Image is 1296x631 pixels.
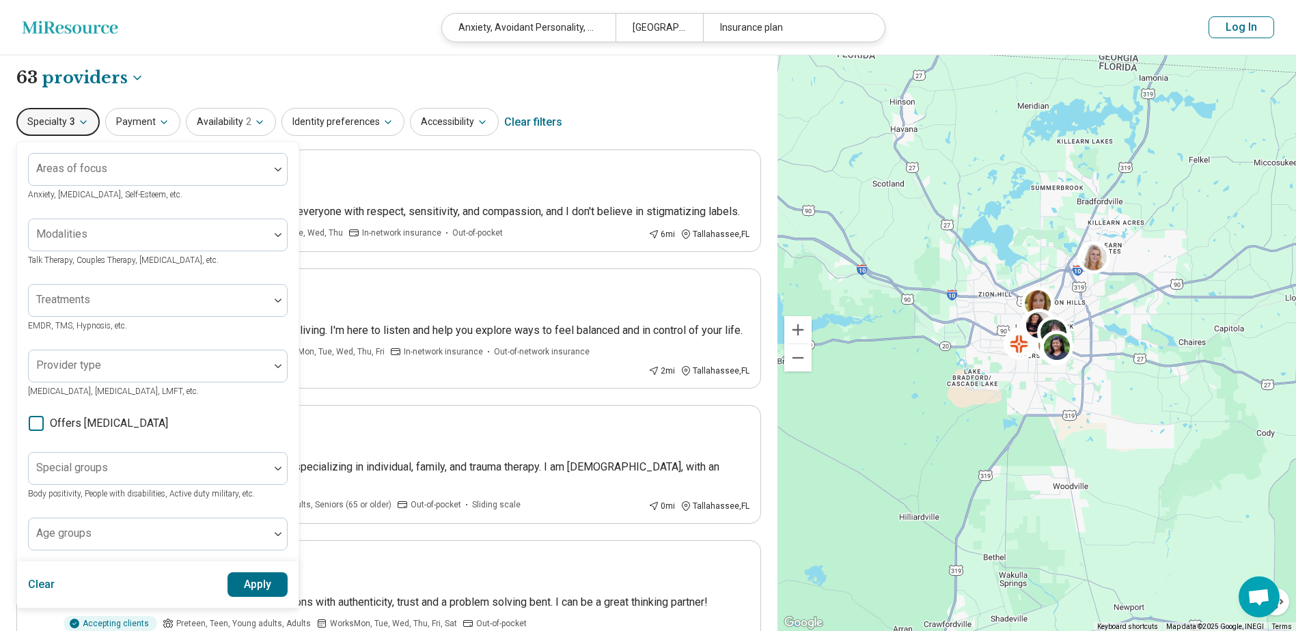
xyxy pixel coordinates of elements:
span: Sliding scale [472,499,521,511]
div: 6 mi [648,228,675,240]
span: Body positivity, People with disabilities, Active duty military, etc. [28,489,255,499]
span: Anxiety, [MEDICAL_DATA], Self-Esteem, etc. [28,190,182,199]
span: Preteen, Teen, Young adults, Adults [176,617,311,630]
p: My therapy style is warm and interactive. I treat everyone with respect, sensitivity, and compass... [69,204,749,220]
label: Age groups [36,527,92,539]
span: Out-of-network insurance [494,346,590,358]
button: Zoom out [784,344,812,371]
span: In-network insurance [362,227,441,239]
label: Special groups [36,461,108,474]
button: Identity preferences [281,108,404,136]
label: Treatments [36,293,90,306]
span: [MEDICAL_DATA], [MEDICAL_DATA], LMFT, etc. [28,387,199,396]
span: EMDR, TMS, Hypnosis, etc. [28,321,127,331]
span: 3 [70,115,75,129]
button: Care options [42,66,144,89]
button: Accessibility [410,108,499,136]
div: Clear filters [504,106,562,139]
span: 2 [246,115,251,129]
span: Map data ©2025 Google, INEGI [1166,623,1264,630]
span: Talk Therapy, Couples Therapy, [MEDICAL_DATA], etc. [28,255,219,265]
label: Areas of focus [36,162,107,175]
button: Zoom in [784,316,812,343]
button: Apply [228,572,288,597]
button: Clear [28,572,55,597]
div: Tallahassee , FL [680,500,749,512]
p: I like help individuals work through life's transitions with authenticity, trust and a problem so... [69,594,749,611]
span: Out-of-pocket [476,617,527,630]
span: Out-of-pocket [411,499,461,511]
span: Offers [MEDICAL_DATA] [50,415,168,432]
div: Tallahassee , FL [680,365,749,377]
span: providers [42,66,128,89]
div: 2 mi [648,365,675,377]
div: Open chat [1239,576,1280,617]
span: Out-of-pocket [452,227,503,239]
p: I am a Licensed Marriage and Family Therapist specializing in individual, family, and trauma ther... [69,459,749,492]
h1: 63 [16,66,144,89]
button: Payment [105,108,180,136]
span: Works Mon, Tue, Wed, Thu, Fri, Sat [330,617,457,630]
label: Provider type [36,359,101,371]
button: Log In [1209,16,1274,38]
div: 0 mi [648,500,675,512]
div: Insurance plan [703,14,877,42]
div: Tallahassee , FL [680,228,749,240]
div: Anxiety, Avoidant Personality, Self-Esteem [442,14,616,42]
button: Specialty3 [16,108,100,136]
a: Terms (opens in new tab) [1272,623,1292,630]
span: Works Mon, Tue, Wed, Thu, Fri [274,346,385,358]
div: Accepting clients [64,616,157,631]
button: Availability2 [186,108,276,136]
label: Modalities [36,227,87,240]
span: In-network insurance [404,346,483,358]
div: 2 [1040,333,1073,365]
div: [GEOGRAPHIC_DATA], [GEOGRAPHIC_DATA], [GEOGRAPHIC_DATA] [616,14,702,42]
p: Welcome to a more mindful, empowered way of living. I'm here to listen and help you explore ways ... [69,322,749,339]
